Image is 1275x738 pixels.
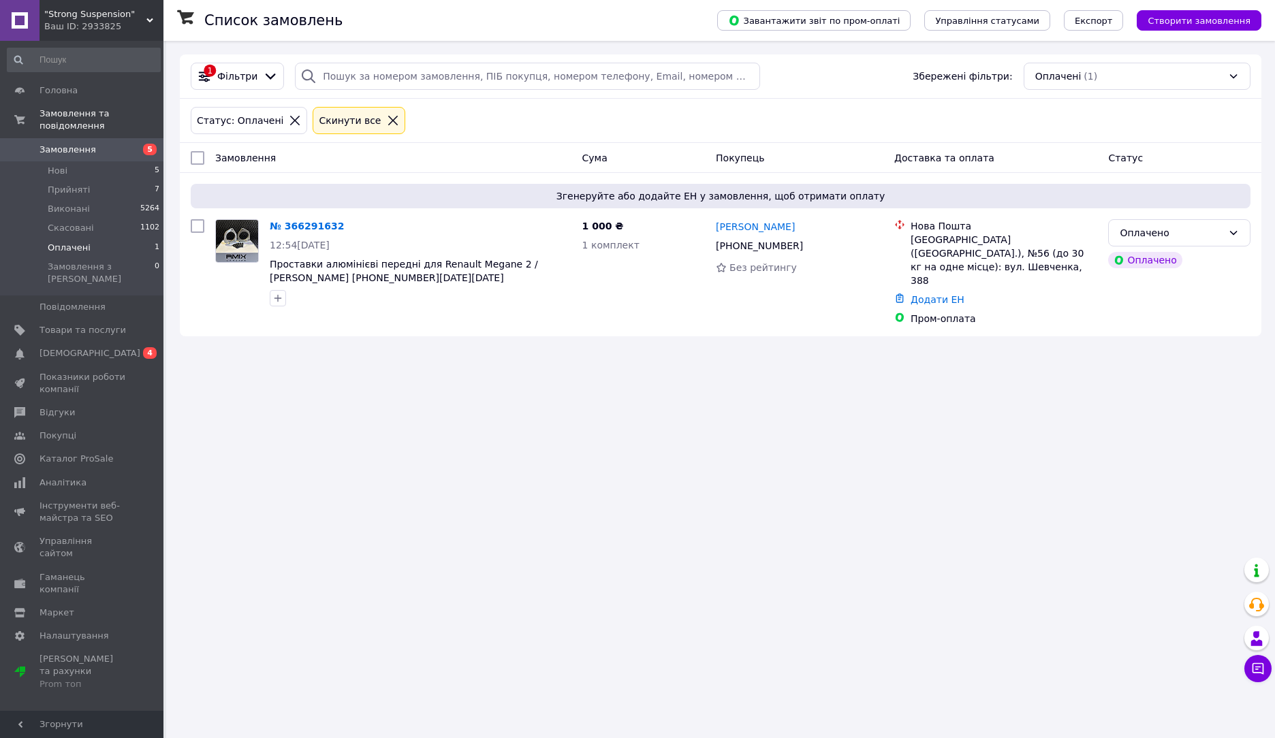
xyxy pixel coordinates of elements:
span: Маркет [40,607,74,619]
button: Експорт [1064,10,1124,31]
span: Статус [1108,153,1143,163]
a: Створити замовлення [1123,14,1261,25]
span: Замовлення та повідомлення [40,108,163,132]
span: 1 [155,242,159,254]
div: Оплачено [1120,225,1223,240]
span: Виконані [48,203,90,215]
span: Створити замовлення [1148,16,1250,26]
div: [GEOGRAPHIC_DATA] ([GEOGRAPHIC_DATA].), №56 (до 30 кг на одне місце): вул. Шевченка, 388 [911,233,1097,287]
span: 4 [143,347,157,359]
span: Скасовані [48,222,94,234]
span: 1102 [140,222,159,234]
div: Пром-оплата [911,312,1097,325]
button: Управління статусами [924,10,1050,31]
span: 7 [155,184,159,196]
span: Аналітика [40,477,86,489]
div: Cкинути все [316,113,383,128]
span: Показники роботи компанії [40,371,126,396]
div: [PHONE_NUMBER] [713,236,806,255]
span: Замовлення [40,144,96,156]
div: Оплачено [1108,252,1182,268]
span: [DEMOGRAPHIC_DATA] [40,347,140,359]
a: [PERSON_NAME] [716,220,795,234]
span: Нові [48,165,67,177]
div: Нова Пошта [911,219,1097,233]
a: № 366291632 [270,221,344,231]
span: Завантажити звіт по пром-оплаті [728,14,900,27]
span: Відгуки [40,406,75,419]
span: 1 комплект [582,240,640,251]
span: Збережені фільтри: [913,69,1012,83]
span: Гаманець компанії [40,571,126,596]
span: Оплачені [48,242,91,254]
span: 5264 [140,203,159,215]
span: Згенеруйте або додайте ЕН у замовлення, щоб отримати оплату [196,189,1245,203]
span: Налаштування [40,630,109,642]
span: Управління статусами [935,16,1039,26]
span: Каталог ProSale [40,453,113,465]
button: Завантажити звіт по пром-оплаті [717,10,911,31]
img: Фото товару [216,220,258,262]
span: 0 [155,261,159,285]
span: Повідомлення [40,301,106,313]
span: 1 000 ₴ [582,221,624,231]
span: Інструменти веб-майстра та SEO [40,500,126,524]
a: Проставки алюмінієві передні для Renault Megane 2 / [PERSON_NAME] [PHONE_NUMBER][DATE][DATE] [270,259,538,283]
span: Оплачені [1035,69,1082,83]
span: Прийняті [48,184,90,196]
button: Чат з покупцем [1244,655,1272,682]
input: Пошук за номером замовлення, ПІБ покупця, номером телефону, Email, номером накладної [295,63,760,90]
div: Ваш ID: 2933825 [44,20,163,33]
span: Cума [582,153,608,163]
button: Створити замовлення [1137,10,1261,31]
span: Покупці [40,430,76,442]
span: Головна [40,84,78,97]
span: "Strong Suspension" [44,8,146,20]
input: Пошук [7,48,161,72]
span: Управління сайтом [40,535,126,560]
span: (1) [1084,71,1097,82]
span: Експорт [1075,16,1113,26]
span: Покупець [716,153,764,163]
span: Замовлення з [PERSON_NAME] [48,261,155,285]
span: Замовлення [215,153,276,163]
h1: Список замовлень [204,12,343,29]
span: 12:54[DATE] [270,240,330,251]
span: Доставка та оплата [894,153,994,163]
span: Фільтри [217,69,257,83]
span: Товари та послуги [40,324,126,336]
span: 5 [155,165,159,177]
a: Додати ЕН [911,294,964,305]
div: Статус: Оплачені [194,113,286,128]
span: Без рейтингу [729,262,797,273]
span: [PERSON_NAME] та рахунки [40,653,126,690]
a: Фото товару [215,219,259,263]
span: 5 [143,144,157,155]
div: Prom топ [40,678,126,690]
